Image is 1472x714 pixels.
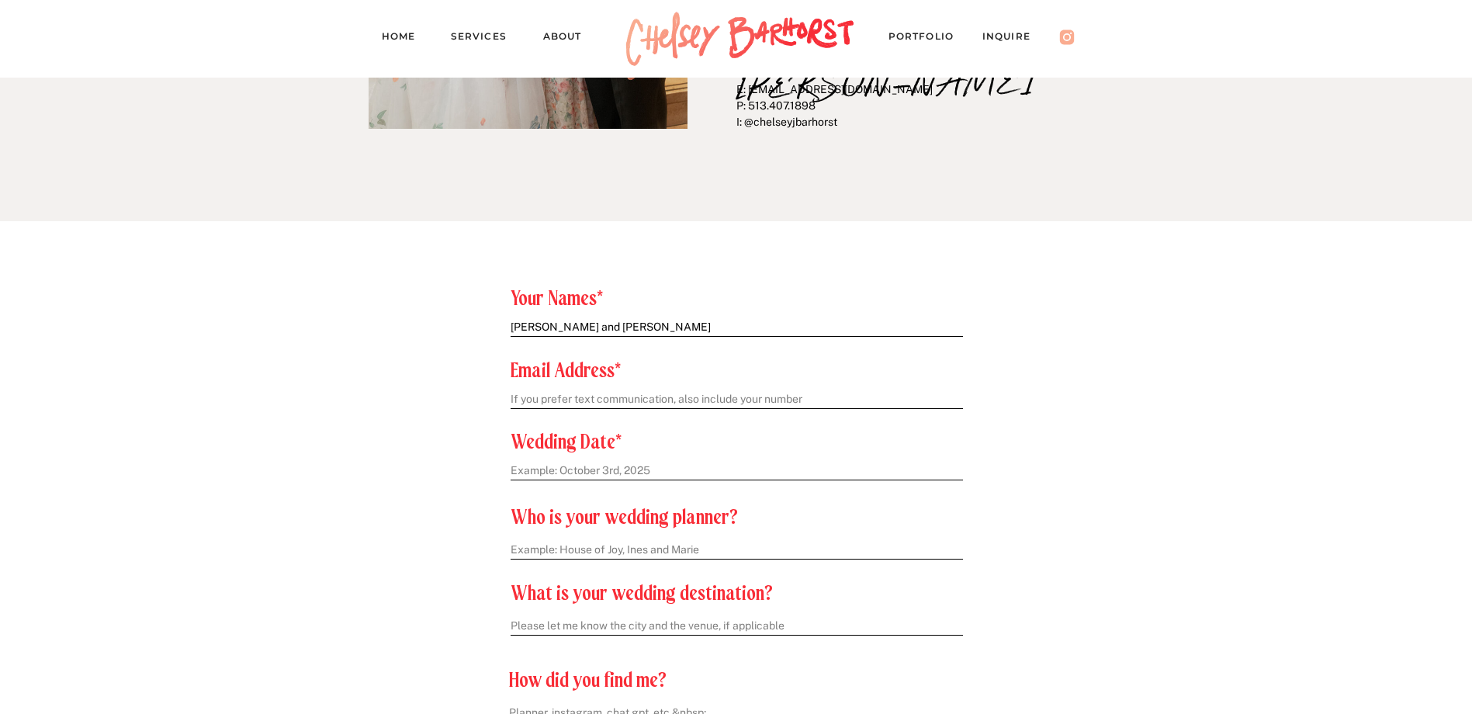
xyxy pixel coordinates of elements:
[982,28,1046,50] a: Inquire
[888,28,969,50] a: PORTFOLIO
[736,27,871,61] p: –[PERSON_NAME]
[511,507,961,523] p: Who is your wedding planner?
[511,360,961,376] p: Email Address*
[451,28,521,50] a: Services
[511,583,961,599] p: What is your wedding destination?
[382,28,428,50] a: Home
[736,81,1145,151] p: E: [EMAIL_ADDRESS][DOMAIN_NAME] P: 513.407.1898 I: @chelseyjbarhorst
[543,28,597,50] a: About
[509,670,960,686] p: How did you find me?
[511,288,961,304] p: Your Names*
[511,432,961,448] p: Wedding Date*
